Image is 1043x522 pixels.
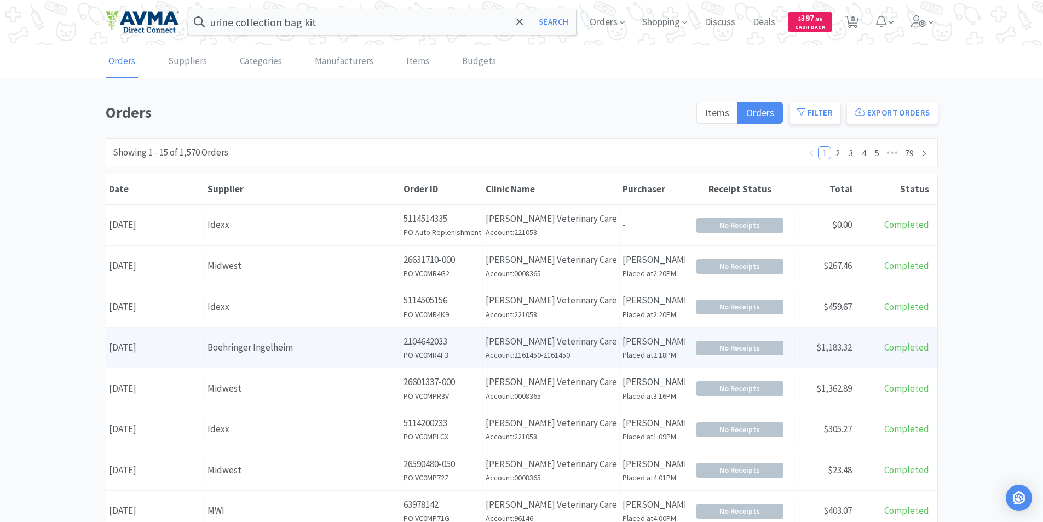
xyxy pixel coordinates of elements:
span: No Receipts [697,260,783,273]
p: [PERSON_NAME] Veterinary Care [486,334,616,349]
div: Midwest [208,381,397,396]
p: 5114514335 [404,211,480,226]
h6: PO: VC0MPR3V [404,390,480,402]
h6: Account: 221058 [486,431,616,443]
li: Next 5 Pages [884,146,901,159]
div: Idexx [208,422,397,437]
p: [PERSON_NAME] Veterinary Care [486,497,616,512]
span: Completed [884,260,929,272]
li: 79 [901,146,918,159]
a: 1 [819,147,831,159]
span: Items [705,106,729,119]
li: Previous Page [805,146,818,159]
h6: PO: VC0MR4F3 [404,349,480,361]
div: Receipt Status [688,183,792,195]
div: [DATE] [106,252,205,280]
p: 26590480-050 [404,457,480,472]
a: Discuss [700,18,740,27]
a: 8 [840,19,863,28]
a: 2 [832,147,844,159]
h6: Account: 2161450-2161450 [486,349,616,361]
p: [PERSON_NAME] [623,253,682,267]
a: 5 [871,147,883,159]
span: Completed [884,341,929,353]
span: $ [798,15,801,22]
p: [PERSON_NAME] Veterinary Care [486,457,616,472]
div: [DATE] [106,456,205,484]
button: Search [531,9,576,35]
span: No Receipts [697,300,783,314]
p: - [623,217,682,232]
p: [PERSON_NAME] Veterinary Care [486,375,616,389]
h6: PO: VC0MR4G2 [404,267,480,279]
div: Open Intercom Messenger [1006,485,1032,511]
span: $0.00 [832,219,852,231]
span: Completed [884,423,929,435]
li: 5 [871,146,884,159]
li: 2 [831,146,844,159]
span: Completed [884,504,929,517]
div: Total [798,183,852,195]
span: $305.27 [823,423,852,435]
div: [DATE] [106,211,205,239]
div: Purchaser [623,183,683,195]
div: Showing 1 - 15 of 1,570 Orders [113,145,228,160]
a: Manufacturers [312,45,376,78]
div: Idexx [208,217,397,232]
p: [PERSON_NAME] Veterinary Care [486,211,616,226]
p: [PERSON_NAME] [623,497,682,512]
h6: PO: Auto Replenishment Order [404,226,480,238]
a: Orders [106,45,138,78]
span: $267.46 [823,260,852,272]
li: Next Page [918,146,931,159]
div: Boehringer Ingelheim [208,340,397,355]
span: No Receipts [697,504,783,518]
div: Order ID [404,183,480,195]
img: e4e33dab9f054f5782a47901c742baa9_102.png [106,10,179,33]
h6: Placed at 1:09PM [623,431,682,443]
i: icon: left [808,150,815,157]
button: Filter [790,102,840,124]
span: Cash Back [795,25,825,32]
h6: Placed at 2:18PM [623,349,682,361]
span: Completed [884,382,929,394]
p: [PERSON_NAME] [623,334,682,349]
h6: Account: 221058 [486,226,616,238]
li: 1 [818,146,831,159]
span: No Receipts [697,341,783,355]
span: No Receipts [697,382,783,395]
a: $397.86Cash Back [788,7,832,37]
a: Items [404,45,432,78]
a: Suppliers [165,45,210,78]
p: [PERSON_NAME] Veterinary Care [486,416,616,431]
span: 397 [798,13,822,23]
p: 63978142 [404,497,480,512]
a: Deals [748,18,780,27]
h6: PO: VC0MPLCX [404,431,480,443]
i: icon: right [921,150,927,157]
h6: Account: 0008365 [486,267,616,279]
span: Orders [746,106,774,119]
span: Completed [884,301,929,313]
p: [PERSON_NAME] Veterinary Care [486,293,616,308]
input: Search by item, sku, manufacturer, ingredient, size... [188,9,577,35]
a: 3 [845,147,857,159]
div: [DATE] [106,334,205,362]
span: . 86 [814,15,822,22]
li: 3 [844,146,857,159]
h6: Placed at 4:01PM [623,472,682,484]
a: 79 [902,147,917,159]
a: Categories [237,45,285,78]
div: [DATE] [106,375,205,403]
a: 4 [858,147,870,159]
span: $23.48 [828,464,852,476]
span: $1,183.32 [816,341,852,353]
span: Completed [884,219,929,231]
span: Completed [884,464,929,476]
p: 2104642033 [404,334,480,349]
h1: Orders [106,100,690,125]
h6: Placed at 3:16PM [623,390,682,402]
span: $459.67 [823,301,852,313]
h6: PO: VC0MR4K9 [404,308,480,320]
div: Idexx [208,300,397,314]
